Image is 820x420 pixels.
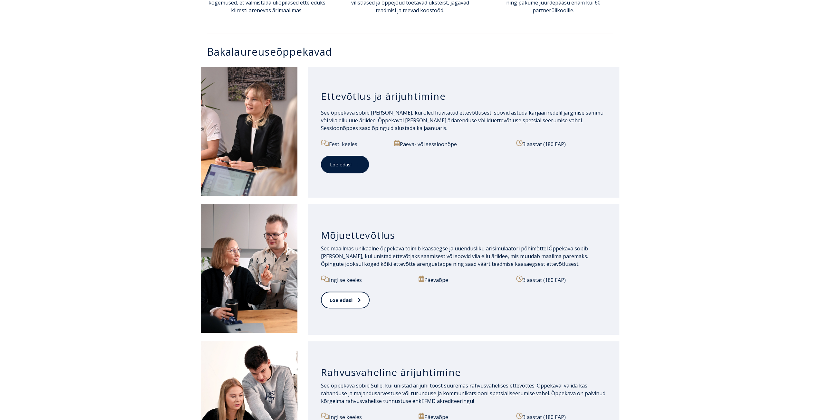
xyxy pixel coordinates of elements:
p: Eesti keeles [321,140,387,148]
h3: Rahvusvaheline ärijuhtimine [321,366,607,378]
p: Päevaõpe [419,275,509,284]
span: See maailmas unikaalne õppekava toimib kaasaegse ja uuendusliku ärisimulaatori põhimõttel. [321,245,549,252]
a: Loe edasi [321,292,370,309]
a: Loe edasi [321,156,369,173]
img: Ettevõtlus ja ärijuhtimine [201,67,297,196]
span: See õppekava sobib Sulle, kui unistad ärijuhi tööst suuremas rahvusvahelises ettevõttes. Õppekava... [321,382,605,405]
h3: Mõjuettevõtlus [321,229,607,241]
span: Õppekava sobib [PERSON_NAME], kui unistad ettevõtjaks saamisest või soovid viia ellu äriidee, mis... [321,245,588,267]
a: EFMD akrediteeringu [421,397,473,405]
p: Inglise keeles [321,275,411,284]
h3: Ettevõtlus ja ärijuhtimine [321,90,607,102]
p: Päeva- või sessioonõpe [394,140,509,148]
p: 3 aastat (180 EAP) [516,140,606,148]
img: Mõjuettevõtlus [201,204,297,333]
p: 3 aastat (180 EAP) [516,275,600,284]
span: See õppekava sobib [PERSON_NAME], kui oled huvitatud ettevõtlusest, soovid astuda karjääriredelil... [321,109,603,132]
h3: Bakalaureuseõppekavad [207,46,620,57]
